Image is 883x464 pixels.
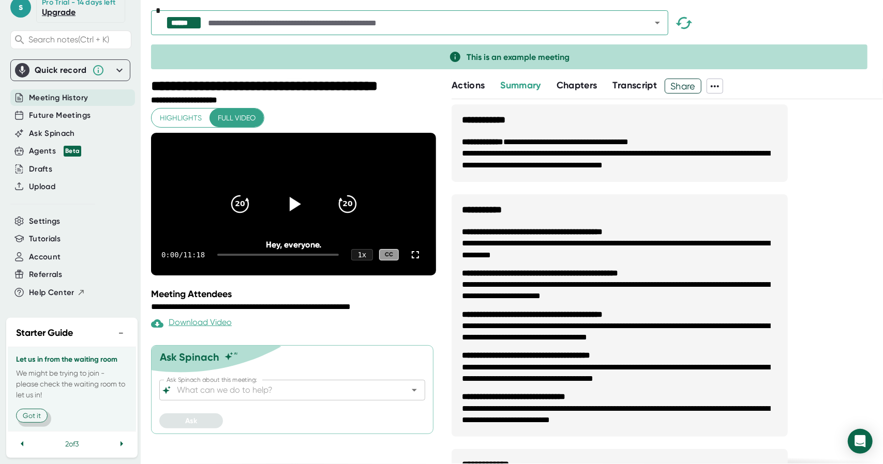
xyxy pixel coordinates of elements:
button: Ask [159,413,223,428]
button: Meeting History [29,92,88,104]
button: Highlights [152,109,210,128]
div: Agents [29,145,81,157]
div: Ask Spinach [160,351,219,363]
span: Ask [185,416,197,425]
h2: Starter Guide [16,326,73,340]
p: We might be trying to join - please check the waiting room to let us in! [16,368,128,400]
button: Settings [29,215,61,227]
button: Open [407,383,422,397]
button: Account [29,251,61,263]
span: Share [665,77,701,95]
span: Actions [452,80,485,91]
button: Chapters [557,79,597,92]
div: 0:00 / 11:18 [161,251,205,259]
span: Full video [218,112,256,125]
div: Quick record [15,60,126,81]
span: Help Center [29,287,74,299]
button: Actions [452,79,485,92]
span: Search notes (Ctrl + K) [28,35,109,44]
button: − [114,326,128,341]
input: What can we do to help? [175,383,392,397]
h3: Let us in from the waiting room [16,355,128,364]
button: Share [665,79,701,94]
div: Meeting Attendees [151,288,439,300]
a: Upgrade [42,7,76,17]
div: CC [379,249,399,261]
div: Hey, everyone. [179,240,408,250]
button: Future Meetings [29,110,91,121]
button: Help Center [29,287,85,299]
div: 1 x [351,249,373,260]
div: Beta [64,146,81,157]
button: Transcript [613,79,657,92]
button: Open [650,16,665,30]
span: Transcript [613,80,657,91]
button: Summary [500,79,541,92]
div: Download Video [151,317,232,330]
button: Upload [29,181,55,193]
button: Agents Beta [29,145,81,157]
span: Chapters [557,80,597,91]
button: Ask Spinach [29,128,75,140]
span: 2 of 3 [65,440,79,448]
span: Highlights [160,112,202,125]
button: Referrals [29,269,62,281]
div: Open Intercom Messenger [848,429,873,454]
div: Quick record [35,65,87,75]
button: Full video [209,109,264,128]
span: This is an example meeting [467,52,570,62]
span: Summary [500,80,541,91]
button: Tutorials [29,233,61,245]
button: Got it [16,409,48,423]
button: Drafts [29,163,52,175]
